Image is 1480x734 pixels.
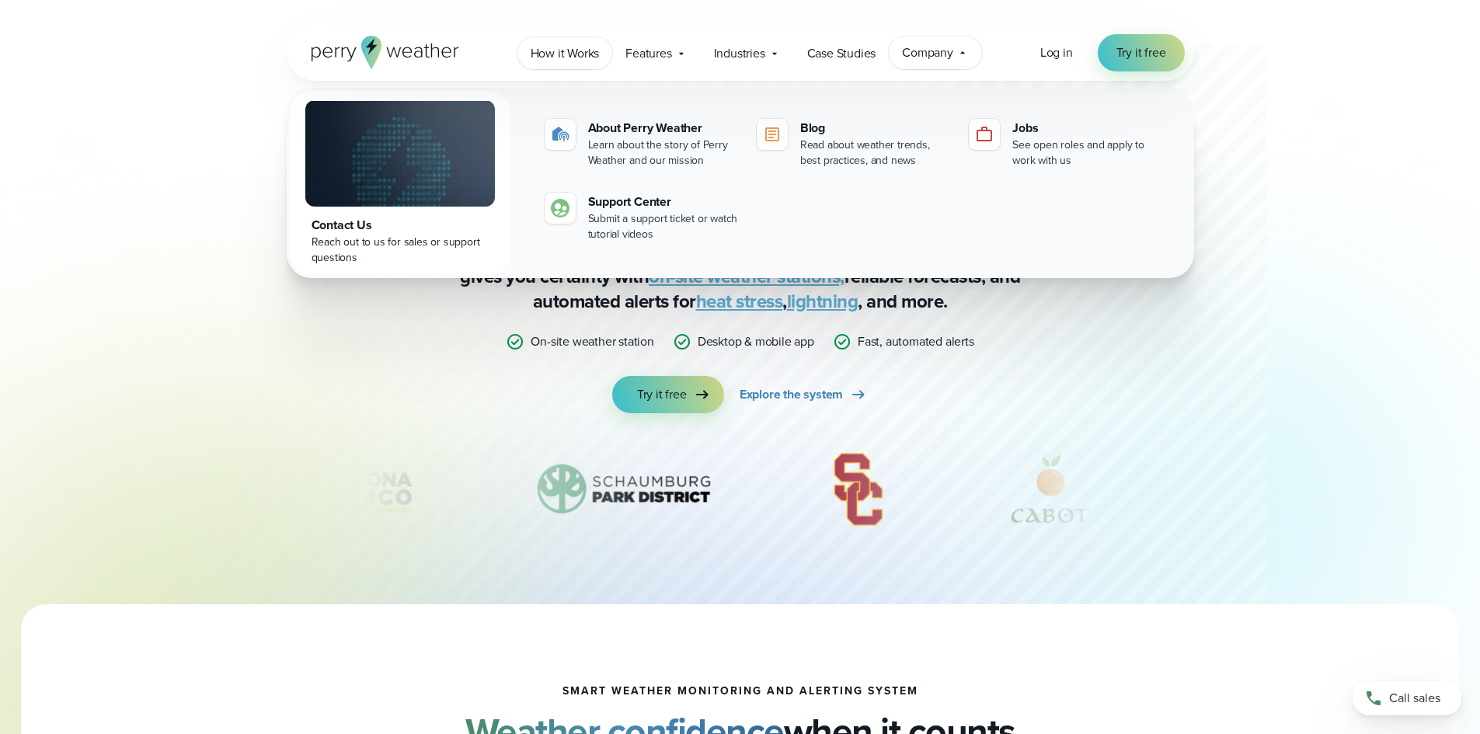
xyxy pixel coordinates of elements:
a: Blog Read about weather trends, best practices, and news [750,113,956,175]
a: lightning [787,287,858,315]
a: Jobs See open roles and apply to work with us [963,113,1168,175]
span: Company [902,43,953,62]
img: University-of-Southern-California-USC.svg [810,450,906,528]
div: Support Center [588,193,738,211]
img: jobs-icon-1.svg [975,125,994,144]
span: Log in [1040,43,1073,61]
div: About Perry Weather [588,119,738,137]
a: How it Works [517,37,613,69]
span: Features [625,44,671,63]
img: about-icon.svg [551,125,569,144]
a: Call sales [1353,681,1461,715]
a: Case Studies [794,37,890,69]
a: Try it free [612,376,724,413]
span: Call sales [1389,689,1440,708]
img: contact-icon.svg [551,199,569,217]
div: Learn about the story of Perry Weather and our mission [588,137,738,169]
div: 7 of 12 [219,450,440,528]
p: Fast, automated alerts [858,332,974,351]
img: Schaumburg-Park-District-1.svg [514,450,735,528]
div: Blog [800,119,950,137]
p: Stop relying on weather apps you can’t trust — [PERSON_NAME] Weather gives you certainty with rel... [430,239,1051,314]
h1: smart weather monitoring and alerting system [562,685,918,697]
a: Log in [1040,43,1073,62]
div: Read about weather trends, best practices, and news [800,137,950,169]
img: Cabot-Citrus-Farms.svg [980,450,1122,528]
a: Contact Us Reach out to us for sales or support questions [290,91,510,275]
p: On-site weather station [531,332,653,351]
div: slideshow [364,450,1116,536]
div: See open roles and apply to work with us [1012,137,1162,169]
span: Case Studies [807,44,876,63]
a: Support Center Submit a support ticket or watch tutorial videos [538,186,744,249]
div: Jobs [1012,119,1162,137]
div: Reach out to us for sales or support questions [312,235,489,266]
div: Submit a support ticket or watch tutorial videos [588,211,738,242]
div: 8 of 12 [514,450,735,528]
span: Try it free [637,385,687,404]
img: blog-icon.svg [763,125,782,144]
a: Explore the system [740,376,868,413]
div: 10 of 12 [980,450,1122,528]
span: How it Works [531,44,600,63]
a: About Perry Weather Learn about the story of Perry Weather and our mission [538,113,744,175]
img: Corona-Norco-Unified-School-District.svg [219,450,440,528]
div: Contact Us [312,216,489,235]
a: heat stress [696,287,783,315]
p: Desktop & mobile app [698,332,814,351]
span: Industries [714,44,765,63]
span: Try it free [1116,43,1166,62]
a: Try it free [1098,34,1185,71]
div: 9 of 12 [810,450,906,528]
span: Explore the system [740,385,843,404]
